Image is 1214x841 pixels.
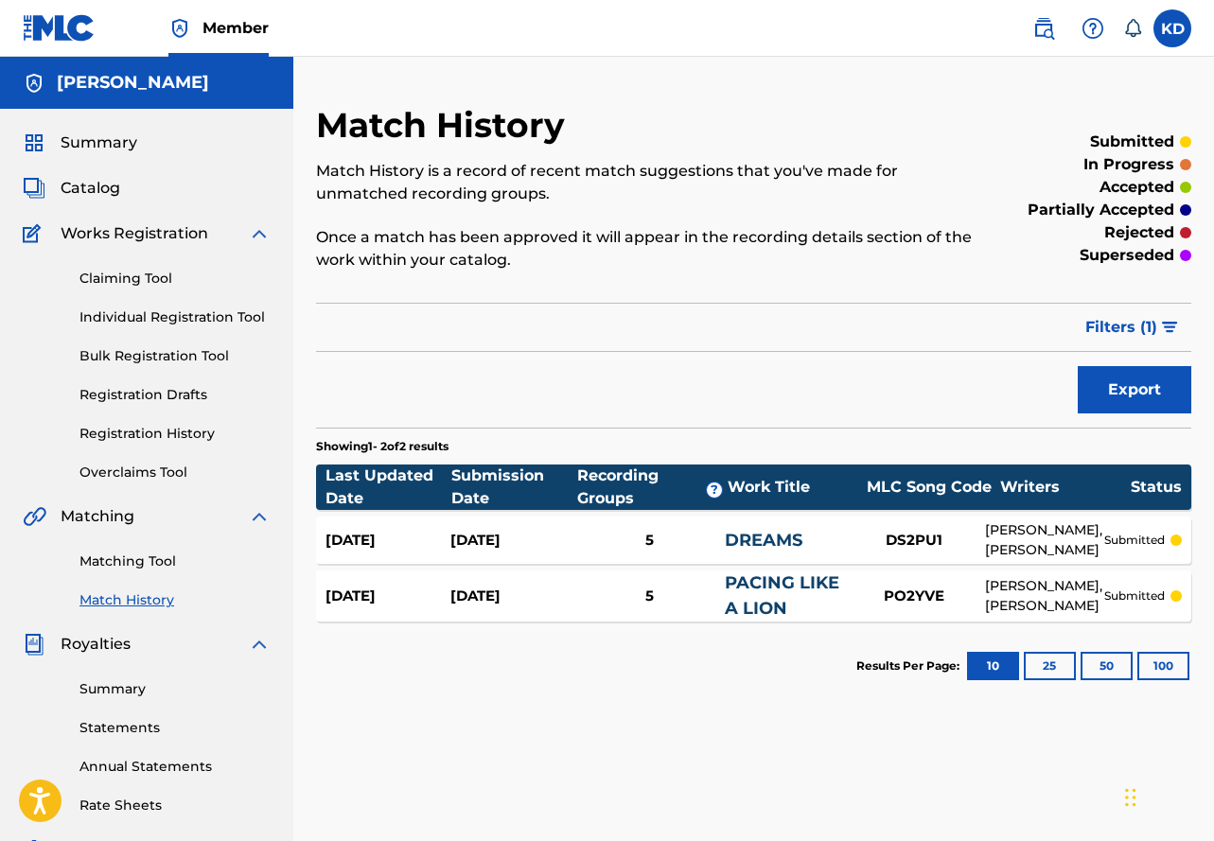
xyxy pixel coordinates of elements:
img: Accounts [23,72,45,95]
button: Filters (1) [1074,304,1191,351]
span: Filters ( 1 ) [1085,316,1157,339]
div: 5 [574,586,724,607]
img: Top Rightsholder [168,17,191,40]
p: Once a match has been approved it will appear in the recording details section of the work within... [316,226,990,272]
a: Bulk Registration Tool [79,346,271,366]
a: Match History [79,590,271,610]
button: 100 [1137,652,1189,680]
div: Last Updated Date [325,464,451,510]
a: DREAMS [725,530,802,551]
button: 10 [967,652,1019,680]
a: Annual Statements [79,757,271,777]
div: Status [1131,476,1182,499]
img: filter [1162,322,1178,333]
div: [DATE] [450,586,575,607]
h2: Match History [316,104,574,147]
img: Catalog [23,177,45,200]
div: Recording Groups [577,464,728,510]
a: Rate Sheets [79,796,271,815]
span: Matching [61,505,134,528]
img: Matching [23,505,46,528]
button: 50 [1081,652,1133,680]
div: PO2YVE [843,586,985,607]
img: Royalties [23,633,45,656]
span: Summary [61,131,137,154]
a: Overclaims Tool [79,463,271,482]
img: Works Registration [23,222,47,245]
p: submitted [1090,131,1174,153]
img: expand [248,633,271,656]
a: SummarySummary [23,131,137,154]
button: Export [1078,366,1191,413]
div: [PERSON_NAME], [PERSON_NAME] [985,520,1104,560]
div: DS2PU1 [843,530,985,552]
a: PACING LIKE A LION [725,572,839,619]
img: Summary [23,131,45,154]
a: Individual Registration Tool [79,307,271,327]
a: Registration Drafts [79,385,271,405]
span: Member [202,17,269,39]
span: Works Registration [61,222,208,245]
p: superseded [1080,244,1174,267]
iframe: Resource Center [1161,551,1214,703]
p: submitted [1104,587,1165,604]
p: in progress [1083,153,1174,176]
div: User Menu [1153,9,1191,47]
img: expand [248,505,271,528]
div: [DATE] [325,530,450,552]
a: Summary [79,679,271,699]
a: Registration History [79,424,271,444]
img: expand [248,222,271,245]
div: Notifications [1123,19,1142,38]
div: Writers [1000,476,1131,499]
a: Matching Tool [79,552,271,571]
div: Drag [1125,769,1136,826]
p: partially accepted [1028,199,1174,221]
div: Submission Date [451,464,577,510]
p: submitted [1104,532,1165,549]
a: Claiming Tool [79,269,271,289]
div: [DATE] [325,586,450,607]
span: Catalog [61,177,120,200]
span: Royalties [61,633,131,656]
p: accepted [1100,176,1174,199]
img: MLC Logo [23,14,96,42]
div: MLC Song Code [858,476,1000,499]
div: [DATE] [450,530,575,552]
a: CatalogCatalog [23,177,120,200]
img: help [1082,17,1104,40]
a: Public Search [1025,9,1063,47]
div: [PERSON_NAME], [PERSON_NAME] [985,576,1104,616]
p: rejected [1104,221,1174,244]
div: 5 [574,530,724,552]
button: 25 [1024,652,1076,680]
p: Showing 1 - 2 of 2 results [316,438,449,455]
h5: KYLE P DOWNES [57,72,209,94]
iframe: Chat Widget [1119,750,1214,841]
p: Match History is a record of recent match suggestions that you've made for unmatched recording gr... [316,160,990,205]
span: ? [707,482,722,498]
img: search [1032,17,1055,40]
div: Work Title [728,476,857,499]
a: Statements [79,718,271,738]
div: Help [1074,9,1112,47]
p: Results Per Page: [856,657,964,675]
